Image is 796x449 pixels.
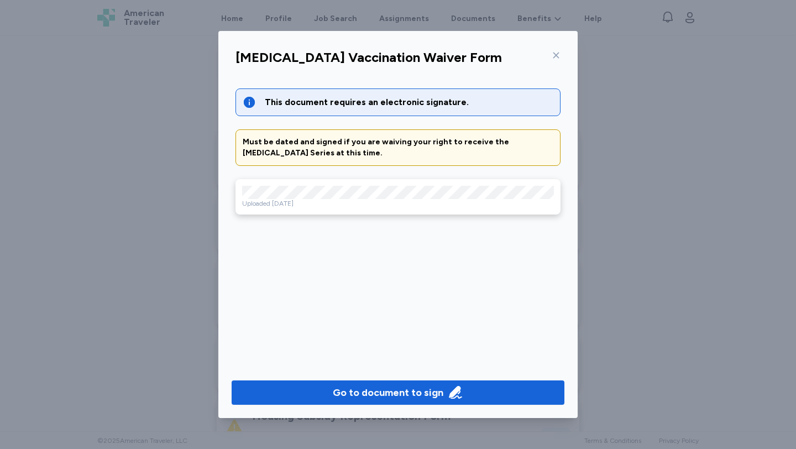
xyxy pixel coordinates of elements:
div: This document requires an electronic signature. [265,96,553,109]
div: Uploaded [DATE] [242,199,554,208]
div: Must be dated and signed if you are waiving your right to receive the [MEDICAL_DATA] Series at th... [243,137,553,159]
div: Go to document to sign [333,385,443,400]
button: Go to document to sign [232,380,564,405]
div: [MEDICAL_DATA] Vaccination Waiver Form [235,49,502,66]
